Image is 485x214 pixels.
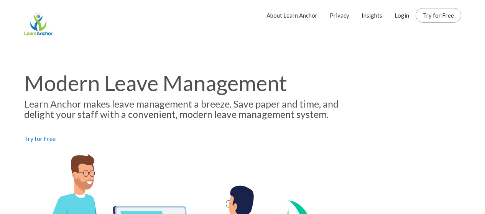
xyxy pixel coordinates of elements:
[24,71,461,95] h1: Modern Leave Management
[24,135,56,142] a: Try for Free
[24,10,53,38] img: Learn Anchor
[330,6,349,25] a: Privacy
[362,6,382,25] a: Insights
[395,6,409,25] a: Login
[266,6,317,25] a: About Learn Anchor
[423,11,454,19] a: Try for Free
[24,99,461,120] h4: Learn Anchor makes leave management a breeze. Save paper and time, and delight your staff with a ...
